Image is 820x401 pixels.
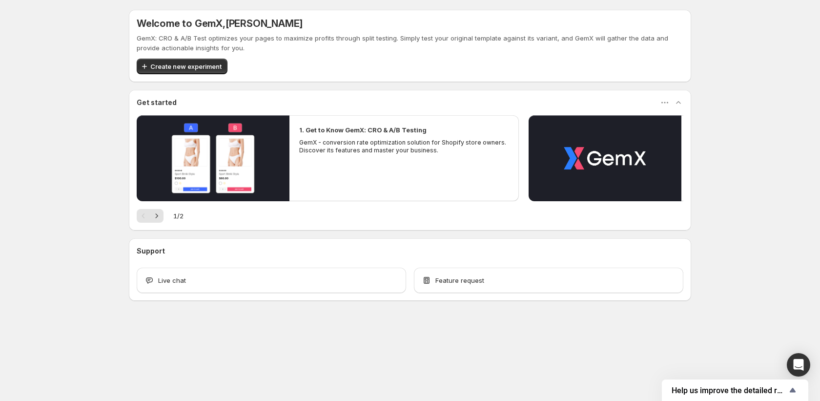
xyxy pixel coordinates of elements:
[672,386,787,395] span: Help us improve the detailed report for A/B campaigns
[299,139,509,154] p: GemX - conversion rate optimization solution for Shopify store owners. Discover its features and ...
[158,275,186,285] span: Live chat
[137,18,303,29] h5: Welcome to GemX
[137,98,177,107] h3: Get started
[137,33,683,53] p: GemX: CRO & A/B Test optimizes your pages to maximize profits through split testing. Simply test ...
[137,59,227,74] button: Create new experiment
[529,115,681,201] button: Play video
[787,353,810,377] div: Open Intercom Messenger
[173,211,184,221] span: 1 / 2
[299,125,427,135] h2: 1. Get to Know GemX: CRO & A/B Testing
[137,209,164,223] nav: Pagination
[150,62,222,71] span: Create new experiment
[435,275,484,285] span: Feature request
[223,18,303,29] span: , [PERSON_NAME]
[150,209,164,223] button: Next
[672,384,799,396] button: Show survey - Help us improve the detailed report for A/B campaigns
[137,246,165,256] h3: Support
[137,115,289,201] button: Play video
